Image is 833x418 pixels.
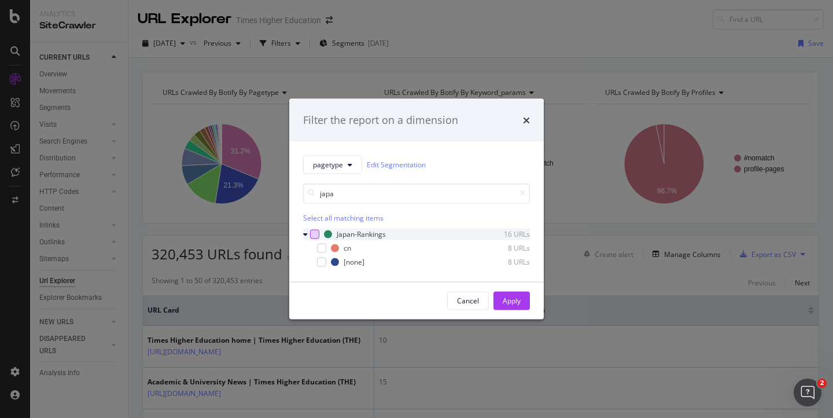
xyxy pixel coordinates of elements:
div: Apply [503,296,521,306]
div: times [523,113,530,128]
div: Cancel [457,296,479,306]
iframe: Intercom live chat [794,379,821,406]
button: Cancel [447,291,489,310]
span: pagetype [313,160,343,170]
div: [none] [344,257,364,267]
div: Japan-Rankings [337,229,386,239]
div: 16 URLs [473,229,530,239]
div: 8 URLs [473,243,530,253]
button: pagetype [303,155,362,174]
span: 2 [817,379,827,388]
input: Search [303,183,530,203]
div: Filter the report on a dimension [303,113,458,128]
div: cn [344,243,351,253]
a: Edit Segmentation [367,159,426,171]
div: 8 URLs [473,257,530,267]
div: modal [289,99,544,320]
div: Select all matching items [303,212,530,222]
button: Apply [493,291,530,310]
